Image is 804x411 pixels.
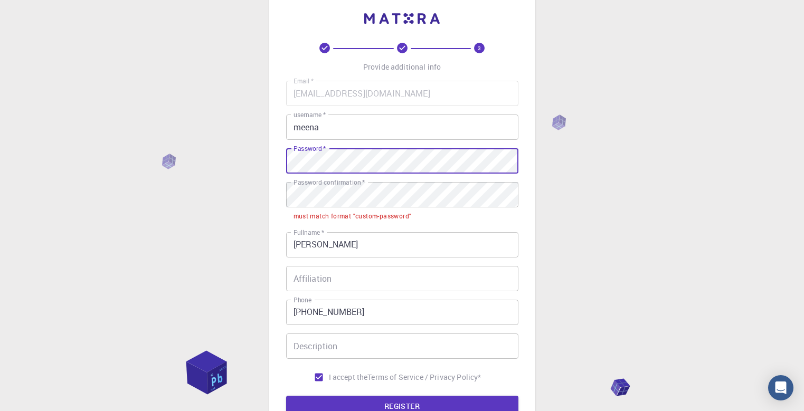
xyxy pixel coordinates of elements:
[367,372,481,383] p: Terms of Service / Privacy Policy *
[294,295,311,304] label: Phone
[367,372,481,383] a: Terms of Service / Privacy Policy*
[768,375,793,400] div: Open Intercom Messenger
[294,211,412,222] div: must match format "custom-password"
[294,77,314,85] label: Email
[294,178,365,187] label: Password confirmation
[363,62,441,72] p: Provide additional info
[478,44,481,52] text: 3
[294,110,326,119] label: username
[294,144,326,153] label: Password
[294,228,324,237] label: Fullname
[329,372,368,383] span: I accept the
